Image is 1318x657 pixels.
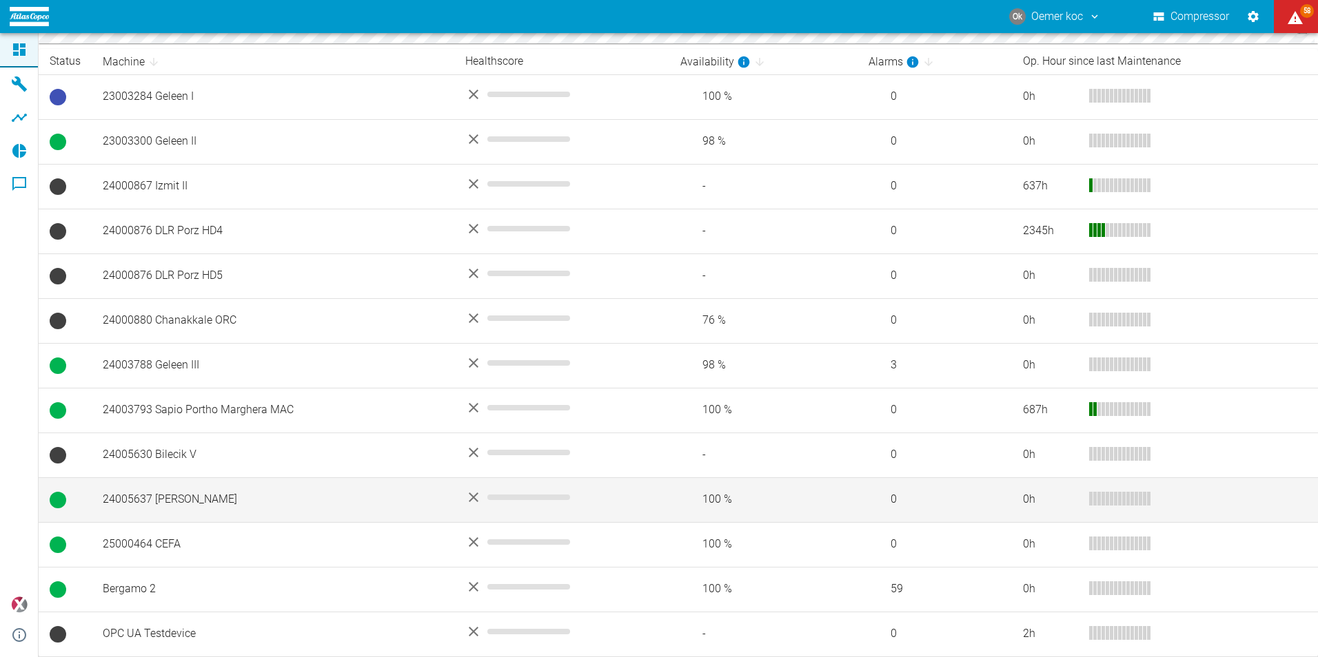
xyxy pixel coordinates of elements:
[92,432,454,477] td: 24005630 Bilecik V
[869,178,1002,194] span: 0
[465,220,659,237] div: No data
[50,313,66,329] span: No Data
[50,447,66,463] span: No Data
[680,178,846,194] span: -
[1023,581,1078,597] div: 0 h
[680,134,846,149] span: 98 %
[1023,89,1078,105] div: 0 h
[1023,268,1078,284] div: 0 h
[92,477,454,522] td: 24005637 [PERSON_NAME]
[680,581,846,597] span: 100 %
[50,89,66,105] span: Ready to run
[465,578,659,595] div: No data
[869,626,1002,642] span: 0
[92,119,454,164] td: 23003300 Geleen II
[92,388,454,432] td: 24003793 Sapio Portho Marghera MAC
[465,86,659,103] div: No data
[50,626,66,643] span: No Data
[1012,49,1318,74] th: Op. Hour since last Maintenance
[869,89,1002,105] span: 0
[869,54,920,70] div: calculated for the last 7 days
[92,343,454,388] td: 24003788 Geleen III
[465,444,659,461] div: No data
[92,164,454,209] td: 24000867 Izmit II
[1023,134,1078,149] div: 0 h
[465,355,659,371] div: No data
[869,581,1002,597] span: 59
[1241,4,1266,29] button: Settings
[50,268,66,284] span: No Data
[680,89,846,105] span: 100 %
[11,596,28,613] img: Xplore Logo
[1007,4,1103,29] button: oemer.koc@atlascopco.com
[50,536,66,553] span: Running
[1023,402,1078,418] div: 687 h
[869,223,1002,239] span: 0
[869,492,1002,508] span: 0
[465,265,659,282] div: No data
[10,7,49,25] img: logo
[869,268,1002,284] span: 0
[50,223,66,240] span: No Data
[869,536,1002,552] span: 0
[1023,536,1078,552] div: 0 h
[465,399,659,416] div: No data
[680,402,846,418] span: 100 %
[50,357,66,374] span: Running
[680,313,846,328] span: 76 %
[50,134,66,150] span: Running
[869,402,1002,418] span: 0
[680,536,846,552] span: 100 %
[92,612,454,656] td: OPC UA Testdevice
[39,49,92,74] th: Status
[1009,8,1026,25] div: Ok
[680,357,846,373] span: 98 %
[1023,178,1078,194] div: 637 h
[1023,313,1078,328] div: 0 h
[680,447,846,463] span: -
[92,298,454,343] td: 24000880 Chanakkale ORC
[465,489,659,505] div: No data
[92,253,454,298] td: 24000876 DLR Porz HD5
[680,492,846,508] span: 100 %
[869,313,1002,328] span: 0
[92,567,454,612] td: Bergamo 2
[50,492,66,508] span: Running
[50,402,66,419] span: Running
[869,447,1002,463] span: 0
[50,178,66,195] span: No Data
[680,268,846,284] span: -
[680,626,846,642] span: -
[465,623,659,640] div: No data
[92,522,454,567] td: 25000464 CEFA
[465,310,659,326] div: No data
[869,357,1002,373] span: 3
[103,54,163,70] span: Machine
[1150,4,1233,29] button: Compressor
[1023,223,1078,239] div: 2345 h
[1023,626,1078,642] div: 2 h
[680,223,846,239] span: -
[680,54,751,70] div: calculated for the last 7 days
[465,131,659,147] div: No data
[465,176,659,192] div: No data
[1300,4,1314,18] span: 58
[465,534,659,550] div: No data
[50,581,66,598] span: Running
[869,134,1002,149] span: 0
[92,209,454,253] td: 24000876 DLR Porz HD4
[1023,492,1078,508] div: 0 h
[454,49,670,74] th: Healthscore
[1023,447,1078,463] div: 0 h
[92,74,454,119] td: 23003284 Geleen I
[1023,357,1078,373] div: 0 h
